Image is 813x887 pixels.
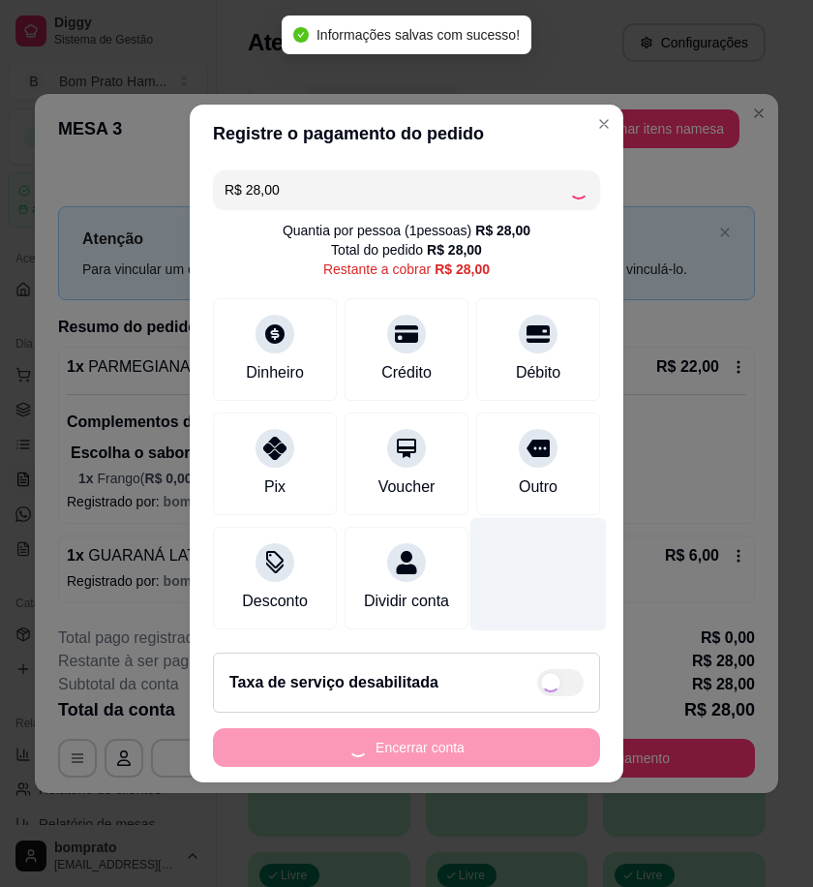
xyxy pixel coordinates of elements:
div: Crédito [381,361,432,384]
div: Dividir conta [364,590,449,613]
span: Informações salvas com sucesso! [316,27,520,43]
input: Ex.: hambúrguer de cordeiro [225,170,569,209]
div: Voucher [378,475,436,499]
div: Loading [569,180,588,199]
div: Outro [519,475,557,499]
div: R$ 28,00 [435,260,490,279]
div: Restante a cobrar [323,260,490,279]
span: check-circle [293,27,309,43]
header: Registre o pagamento do pedido [190,105,623,163]
h2: Taxa de serviço desabilitada [229,671,438,694]
div: Dinheiro [246,361,304,384]
div: Total do pedido [331,240,482,260]
div: R$ 28,00 [427,240,482,260]
button: Close [588,108,619,139]
div: Quantia por pessoa ( 1 pessoas) [283,221,530,240]
div: R$ 28,00 [475,221,530,240]
div: Desconto [242,590,308,613]
div: Pix [264,475,286,499]
div: Débito [516,361,560,384]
